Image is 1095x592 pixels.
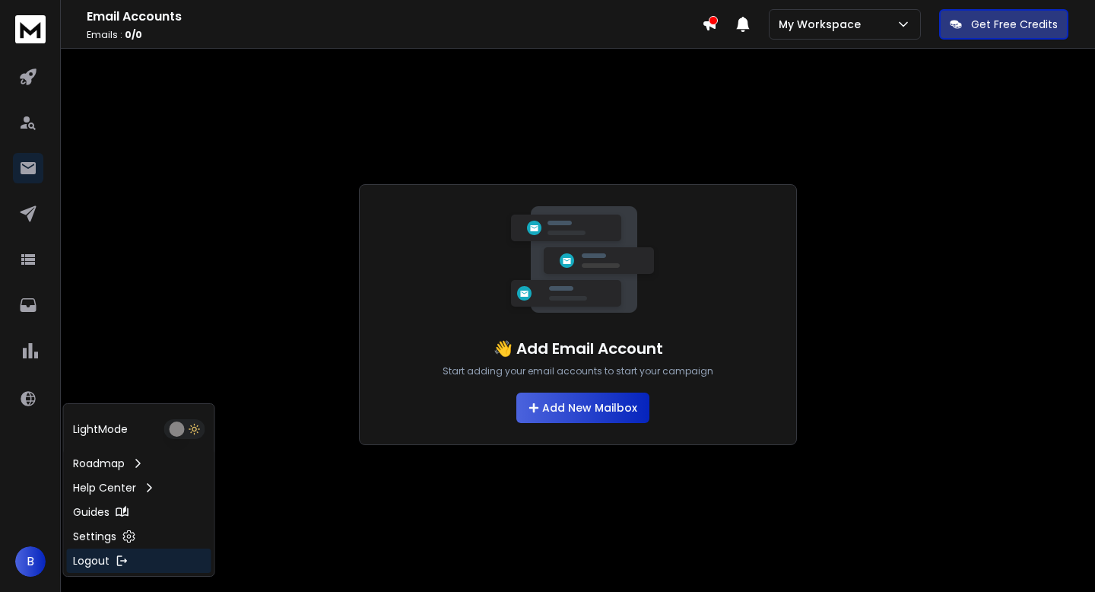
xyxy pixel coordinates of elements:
span: 0 / 0 [125,28,142,41]
p: Guides [73,504,109,520]
p: Light Mode [73,422,128,437]
button: B [15,546,46,577]
p: Help Center [73,480,136,495]
p: Get Free Credits [971,17,1058,32]
p: Settings [73,529,116,544]
p: Emails : [87,29,702,41]
h1: Email Accounts [87,8,702,26]
a: Help Center [67,476,211,500]
img: logo [15,15,46,43]
h1: 👋 Add Email Account [494,338,663,359]
a: Settings [67,524,211,549]
p: My Workspace [779,17,867,32]
a: Roadmap [67,451,211,476]
p: Start adding your email accounts to start your campaign [443,365,713,377]
button: Get Free Credits [939,9,1068,40]
button: Add New Mailbox [516,393,649,423]
p: Logout [73,553,109,568]
a: Guides [67,500,211,524]
p: Roadmap [73,456,125,471]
